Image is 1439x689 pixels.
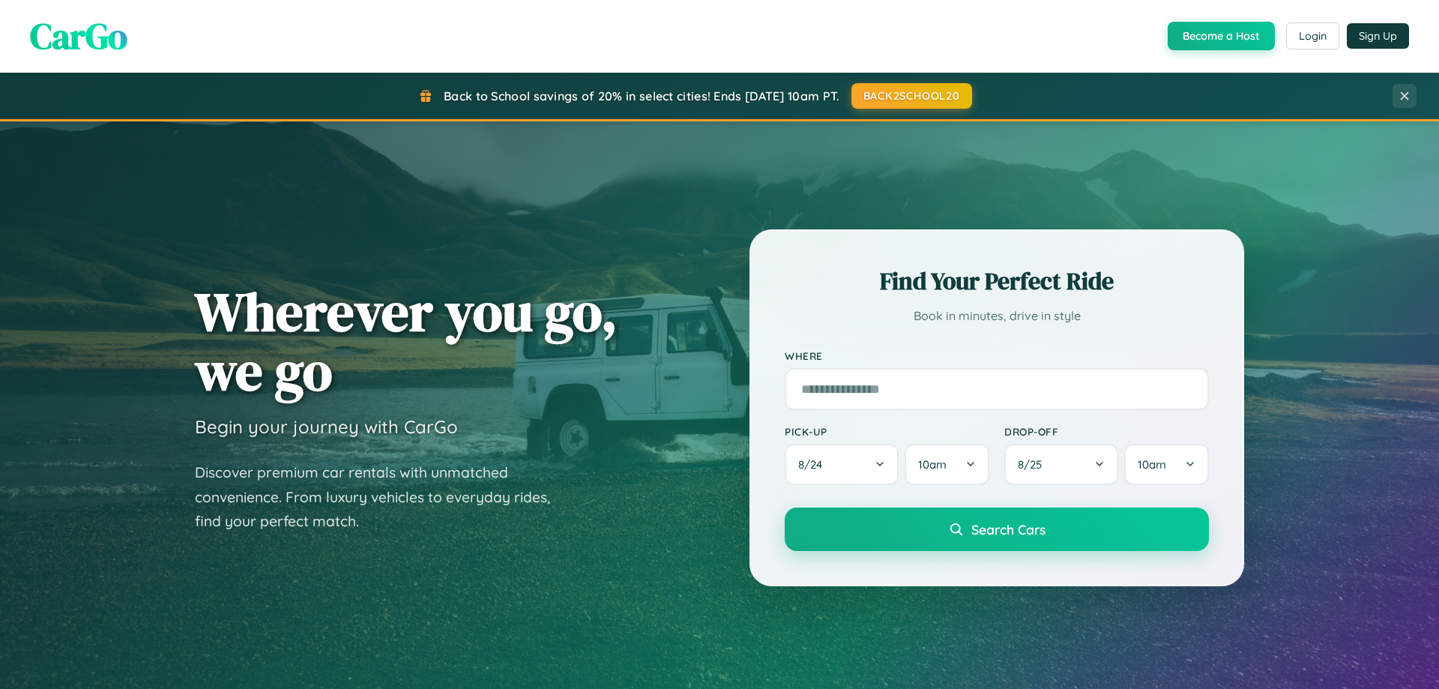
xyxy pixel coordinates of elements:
span: 10am [918,457,947,472]
span: 8 / 25 [1018,457,1049,472]
label: Pick-up [785,425,989,438]
button: 10am [1124,444,1209,485]
button: 8/24 [785,444,899,485]
button: Search Cars [785,508,1209,551]
span: 10am [1138,457,1166,472]
p: Discover premium car rentals with unmatched convenience. From luxury vehicles to everyday rides, ... [195,460,570,534]
label: Where [785,349,1209,362]
span: Back to School savings of 20% in select cities! Ends [DATE] 10am PT. [444,88,839,103]
p: Book in minutes, drive in style [785,305,1209,327]
label: Drop-off [1004,425,1209,438]
h2: Find Your Perfect Ride [785,265,1209,298]
button: 8/25 [1004,444,1118,485]
h1: Wherever you go, we go [195,282,618,400]
button: BACK2SCHOOL20 [851,83,972,109]
button: Become a Host [1168,22,1275,50]
span: 8 / 24 [798,457,830,472]
button: 10am [905,444,989,485]
span: Search Cars [971,521,1046,538]
button: Login [1286,22,1339,49]
h3: Begin your journey with CarGo [195,415,458,438]
span: CarGo [30,11,127,61]
button: Sign Up [1347,23,1409,49]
